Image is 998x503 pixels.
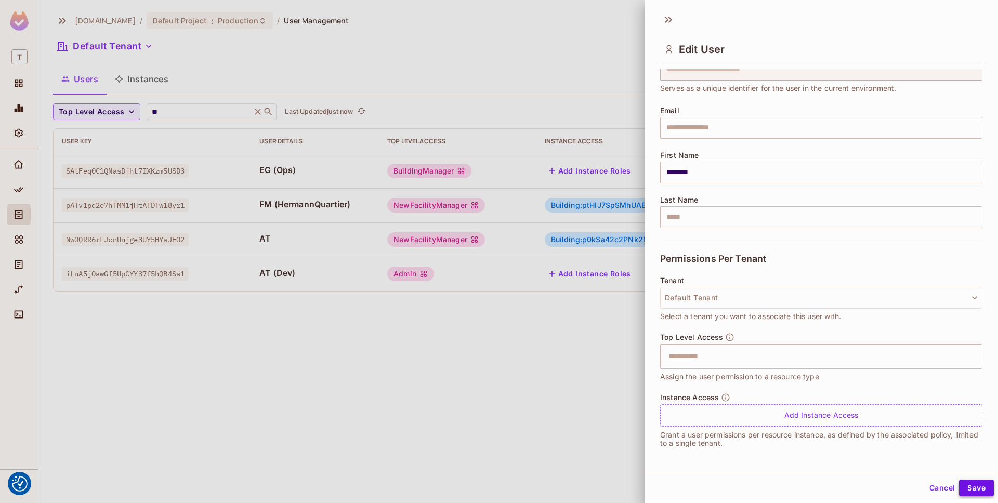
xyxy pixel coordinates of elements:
span: Assign the user permission to a resource type [660,371,819,382]
button: Save [959,480,994,496]
span: Edit User [679,43,725,56]
button: Consent Preferences [12,476,28,492]
img: Revisit consent button [12,476,28,492]
span: Email [660,107,679,115]
button: Cancel [925,480,959,496]
span: Top Level Access [660,333,723,341]
button: Open [977,355,979,357]
p: Grant a user permissions per resource instance, as defined by the associated policy, limited to a... [660,431,982,447]
span: Serves as a unique identifier for the user in the current environment. [660,83,897,94]
span: Instance Access [660,393,719,402]
span: First Name [660,151,699,160]
span: Last Name [660,196,698,204]
span: Select a tenant you want to associate this user with. [660,311,841,322]
button: Default Tenant [660,287,982,309]
div: Add Instance Access [660,404,982,427]
span: Tenant [660,276,684,285]
span: Permissions Per Tenant [660,254,766,264]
